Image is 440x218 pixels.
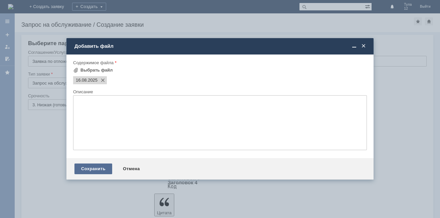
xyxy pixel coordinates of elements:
span: Свернуть (Ctrl + M) [351,43,358,49]
span: 16.08.2025 [76,78,87,83]
span: 16.08.2025 [87,78,98,83]
div: Выбрать файл [80,68,113,73]
span: Закрыть [360,43,367,49]
div: Описание [73,90,366,94]
div: Прошу удалить отложенные чеки за [DATE]. [3,3,97,13]
div: Добавить файл [74,43,367,49]
div: Содержимое файла [73,61,366,65]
